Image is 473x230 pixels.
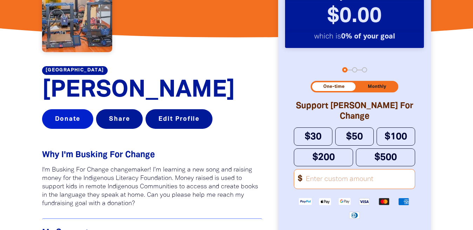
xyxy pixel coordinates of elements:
[294,192,415,224] div: Available payment methods
[327,7,382,26] span: $0.00
[323,84,345,89] span: One-time
[96,109,143,129] button: Share
[354,197,374,205] img: Visa logo
[335,127,374,145] button: $50
[294,127,332,145] button: $30
[305,132,322,141] span: $30
[377,127,415,145] button: $100
[374,153,397,162] span: $500
[315,197,335,205] img: Apple Pay logo
[312,82,356,91] button: One-time
[294,172,303,186] span: $
[146,109,212,129] button: Edit Profile
[368,84,386,89] span: Monthly
[341,33,395,40] strong: 0% of your goal
[357,82,397,91] button: Monthly
[294,101,415,122] h2: Support [PERSON_NAME] For Change
[356,148,415,166] button: $500
[385,132,407,141] span: $100
[374,197,394,205] img: Mastercard logo
[42,79,235,101] span: [PERSON_NAME]
[296,197,315,205] img: Paypal logo
[302,169,415,189] input: Enter custom amount
[42,109,94,129] button: Donate
[346,132,363,141] span: $50
[42,166,263,208] p: I'm Busking For Change changemaker! I’m learning a new song and raising money for the Indigenous ...
[394,197,413,205] img: American Express logo
[42,151,155,159] span: Why I'm Busking For Change
[362,67,367,72] button: Navigate to step 3 of 3 to enter your payment details
[312,153,335,162] span: $200
[42,66,108,75] a: [GEOGRAPHIC_DATA]
[342,67,347,72] button: Navigate to step 1 of 3 to enter your donation amount
[285,33,424,48] p: which is
[335,197,354,205] img: Google Pay logo
[311,81,398,92] div: Donation frequency
[352,67,357,72] button: Navigate to step 2 of 3 to enter your details
[294,148,353,166] button: $200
